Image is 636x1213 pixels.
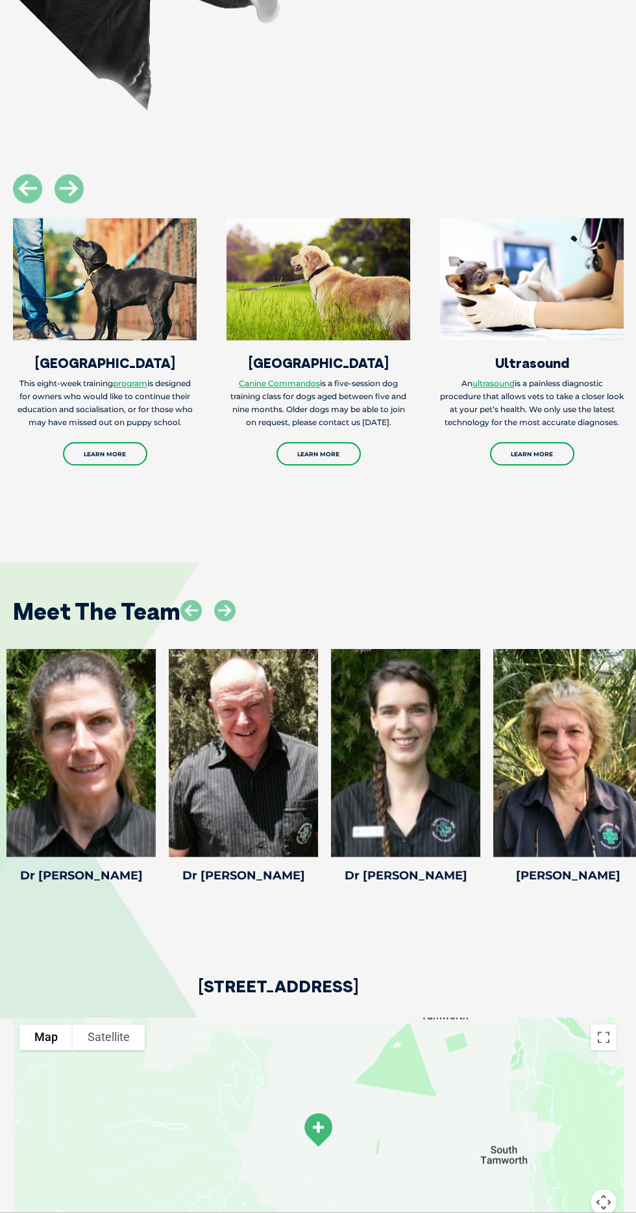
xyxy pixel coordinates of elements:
[239,378,320,388] a: Canine Commandos
[113,378,147,388] a: program
[13,377,197,429] p: This eight-week training is designed for owners who would like to continue their education and so...
[73,1024,145,1050] button: Show satellite imagery
[13,600,180,623] h2: Meet The Team
[472,378,515,388] a: ultrasound
[591,1024,617,1050] button: Toggle fullscreen view
[276,442,361,465] a: Learn More
[440,218,624,340] img: Services_Ultrasound
[490,442,574,465] a: Learn More
[331,870,480,881] h4: Dr [PERSON_NAME]
[6,870,156,881] h4: Dr [PERSON_NAME]
[13,356,197,370] h3: [GEOGRAPHIC_DATA]
[440,377,624,429] p: An is a painless diagnostic procedure that allows vets to take a closer look at your pet’s health...
[226,377,410,429] p: is a five-session dog training class for dogs aged between five and nine months. Older dogs may b...
[226,356,410,370] h3: [GEOGRAPHIC_DATA]
[198,978,359,1018] h2: [STREET_ADDRESS]
[63,442,147,465] a: Learn More
[169,870,318,881] h4: Dr [PERSON_NAME]
[440,356,624,370] h3: Ultrasound
[19,1024,73,1050] button: Show street map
